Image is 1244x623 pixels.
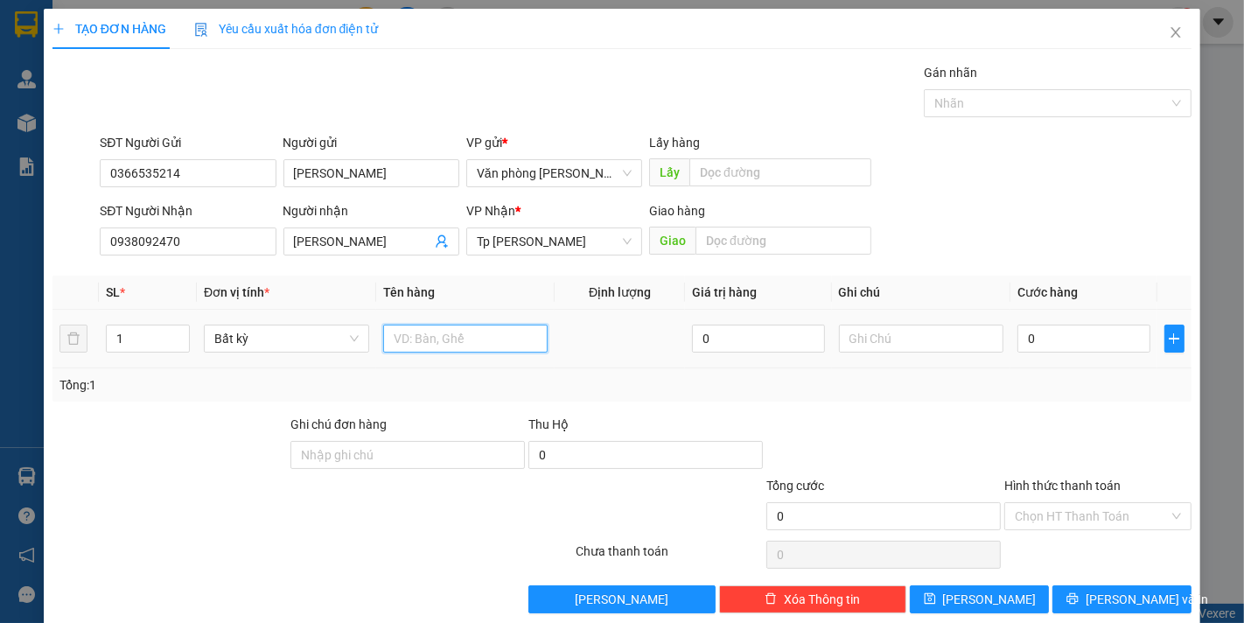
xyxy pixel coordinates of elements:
[649,227,695,255] span: Giao
[59,375,481,395] div: Tổng: 1
[784,590,860,609] span: Xóa Thông tin
[290,417,387,431] label: Ghi chú đơn hàng
[765,592,777,606] span: delete
[147,66,241,80] b: [DOMAIN_NAME]
[692,285,757,299] span: Giá trị hàng
[204,285,269,299] span: Đơn vị tính
[22,113,99,195] b: [PERSON_NAME]
[575,542,765,572] div: Chưa thanh toán
[283,133,459,152] div: Người gửi
[649,158,689,186] span: Lấy
[924,592,936,606] span: save
[924,66,977,80] label: Gán nhãn
[910,585,1049,613] button: save[PERSON_NAME]
[466,133,642,152] div: VP gửi
[435,234,449,248] span: user-add
[100,133,276,152] div: SĐT Người Gửi
[59,325,87,353] button: delete
[528,585,716,613] button: [PERSON_NAME]
[477,228,632,255] span: Tp Hồ Chí Minh
[466,204,515,218] span: VP Nhận
[1086,590,1208,609] span: [PERSON_NAME] và In
[108,25,173,108] b: Gửi khách hàng
[52,22,166,36] span: TẠO ĐƠN HÀNG
[190,22,232,64] img: logo.jpg
[194,23,208,37] img: icon
[1169,25,1183,39] span: close
[649,136,700,150] span: Lấy hàng
[719,585,906,613] button: deleteXóa Thông tin
[528,417,569,431] span: Thu Hộ
[1052,585,1192,613] button: printer[PERSON_NAME] và In
[383,325,549,353] input: VD: Bàn, Ghế
[649,204,705,218] span: Giao hàng
[290,441,525,469] input: Ghi chú đơn hàng
[214,325,359,352] span: Bất kỳ
[1017,285,1078,299] span: Cước hàng
[695,227,871,255] input: Dọc đường
[1004,479,1121,493] label: Hình thức thanh toán
[147,83,241,105] li: (c) 2017
[576,590,669,609] span: [PERSON_NAME]
[1164,325,1185,353] button: plus
[477,160,632,186] span: Văn phòng Phan Thiết
[383,285,435,299] span: Tên hàng
[1151,9,1200,58] button: Close
[1165,332,1185,346] span: plus
[100,201,276,220] div: SĐT Người Nhận
[589,285,651,299] span: Định lượng
[283,201,459,220] div: Người nhận
[1066,592,1079,606] span: printer
[839,325,1004,353] input: Ghi Chú
[689,158,871,186] input: Dọc đường
[943,590,1037,609] span: [PERSON_NAME]
[692,325,824,353] input: 0
[832,276,1011,310] th: Ghi chú
[766,479,824,493] span: Tổng cước
[194,22,379,36] span: Yêu cầu xuất hóa đơn điện tử
[106,285,120,299] span: SL
[52,23,65,35] span: plus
